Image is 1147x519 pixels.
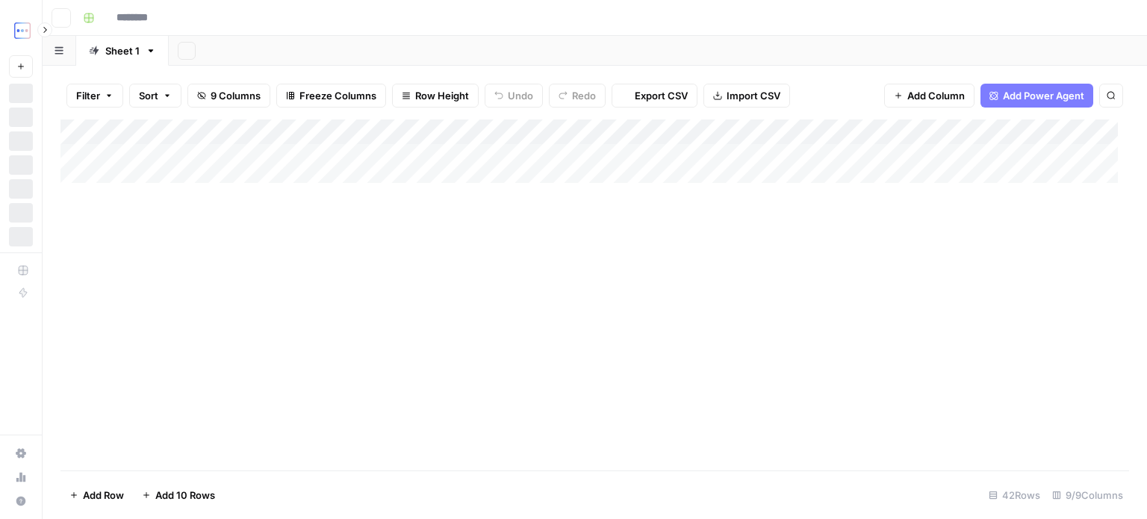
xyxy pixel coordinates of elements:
[139,88,158,103] span: Sort
[703,84,790,108] button: Import CSV
[415,88,469,103] span: Row Height
[980,84,1093,108] button: Add Power Agent
[76,36,169,66] a: Sheet 1
[392,84,479,108] button: Row Height
[612,84,697,108] button: Export CSV
[884,84,975,108] button: Add Column
[133,483,224,507] button: Add 10 Rows
[83,488,124,503] span: Add Row
[129,84,181,108] button: Sort
[299,88,376,103] span: Freeze Columns
[211,88,261,103] span: 9 Columns
[907,88,965,103] span: Add Column
[983,483,1046,507] div: 42 Rows
[187,84,270,108] button: 9 Columns
[549,84,606,108] button: Redo
[66,84,123,108] button: Filter
[1046,483,1129,507] div: 9/9 Columns
[485,84,543,108] button: Undo
[9,489,33,513] button: Help + Support
[60,483,133,507] button: Add Row
[276,84,386,108] button: Freeze Columns
[105,43,140,58] div: Sheet 1
[508,88,533,103] span: Undo
[9,12,33,49] button: Workspace: TripleDart
[155,488,215,503] span: Add 10 Rows
[727,88,780,103] span: Import CSV
[1003,88,1084,103] span: Add Power Agent
[9,441,33,465] a: Settings
[76,88,100,103] span: Filter
[9,17,36,44] img: TripleDart Logo
[9,465,33,489] a: Usage
[635,88,688,103] span: Export CSV
[572,88,596,103] span: Redo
